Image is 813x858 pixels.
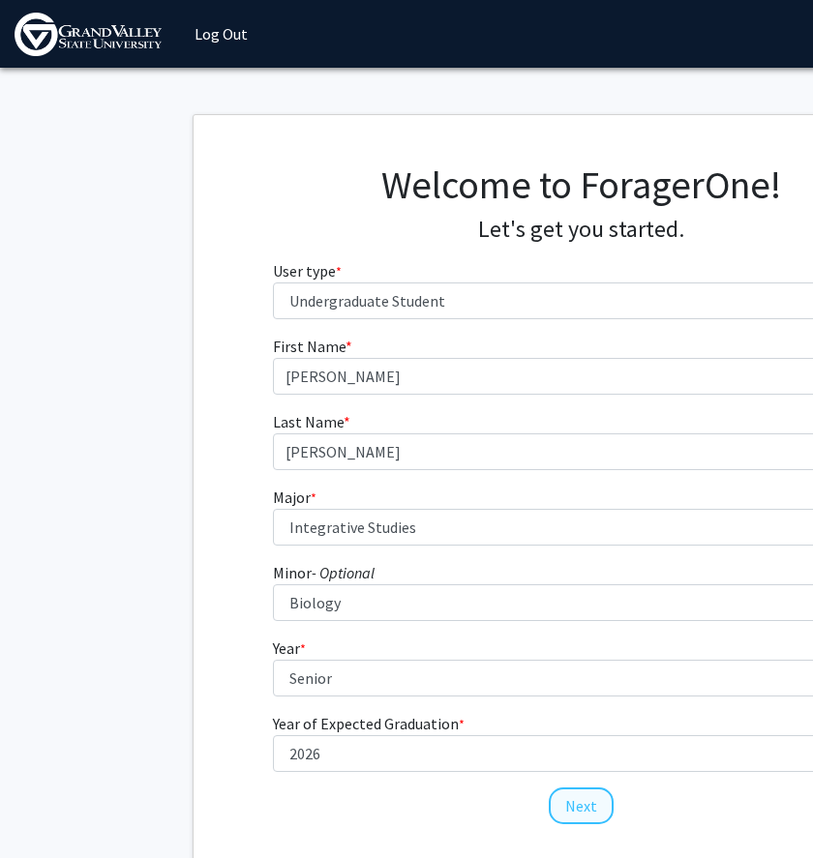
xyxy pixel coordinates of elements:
[273,712,465,735] label: Year of Expected Graduation
[273,412,344,431] span: Last Name
[273,337,346,356] span: First Name
[15,771,82,843] iframe: Chat
[549,787,614,824] button: Next
[273,636,306,660] label: Year
[273,259,342,282] label: User type
[273,561,375,584] label: Minor
[312,563,375,582] i: - Optional
[273,486,316,509] label: Major
[15,13,162,56] img: Grand Valley State University Logo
